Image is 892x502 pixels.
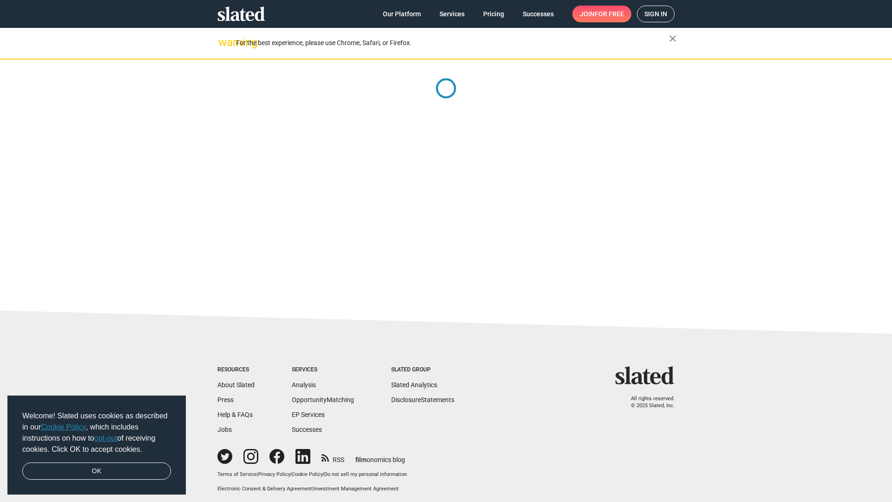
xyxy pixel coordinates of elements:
[217,486,312,492] a: Electronic Consent & Delivery Agreement
[595,6,624,22] span: for free
[217,426,232,433] a: Jobs
[7,396,186,495] div: cookieconsent
[476,6,512,22] a: Pricing
[580,6,624,22] span: Join
[217,366,255,374] div: Resources
[217,381,255,389] a: About Slated
[41,423,86,431] a: Cookie Policy
[391,366,454,374] div: Slated Group
[292,471,323,477] a: Cookie Policy
[314,486,399,492] a: Investment Management Agreement
[637,6,675,22] a: Sign in
[292,426,322,433] a: Successes
[290,471,292,477] span: |
[391,396,454,403] a: DisclosureStatements
[236,37,669,49] div: For the best experience, please use Chrome, Safari, or Firefox.
[621,396,675,409] p: All rights reserved. © 2025 Slated, Inc.
[292,411,325,418] a: EP Services
[218,37,230,48] mat-icon: warning
[383,6,421,22] span: Our Platform
[94,434,118,442] a: opt-out
[572,6,631,22] a: Joinfor free
[257,471,258,477] span: |
[432,6,472,22] a: Services
[292,396,354,403] a: OpportunityMatching
[321,450,344,464] a: RSS
[217,471,257,477] a: Terms of Service
[515,6,561,22] a: Successes
[439,6,465,22] span: Services
[323,471,324,477] span: |
[22,410,171,455] span: Welcome! Slated uses cookies as described in our , which includes instructions on how to of recei...
[644,6,667,22] span: Sign in
[375,6,428,22] a: Our Platform
[324,471,407,478] button: Do not sell my personal information
[292,381,316,389] a: Analysis
[217,411,253,418] a: Help & FAQs
[292,366,354,374] div: Services
[312,486,314,492] span: |
[355,448,405,464] a: filmonomics blog
[355,456,367,463] span: film
[258,471,290,477] a: Privacy Policy
[391,381,437,389] a: Slated Analytics
[483,6,504,22] span: Pricing
[22,462,171,480] a: dismiss cookie message
[217,396,234,403] a: Press
[667,33,678,44] mat-icon: close
[523,6,554,22] span: Successes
